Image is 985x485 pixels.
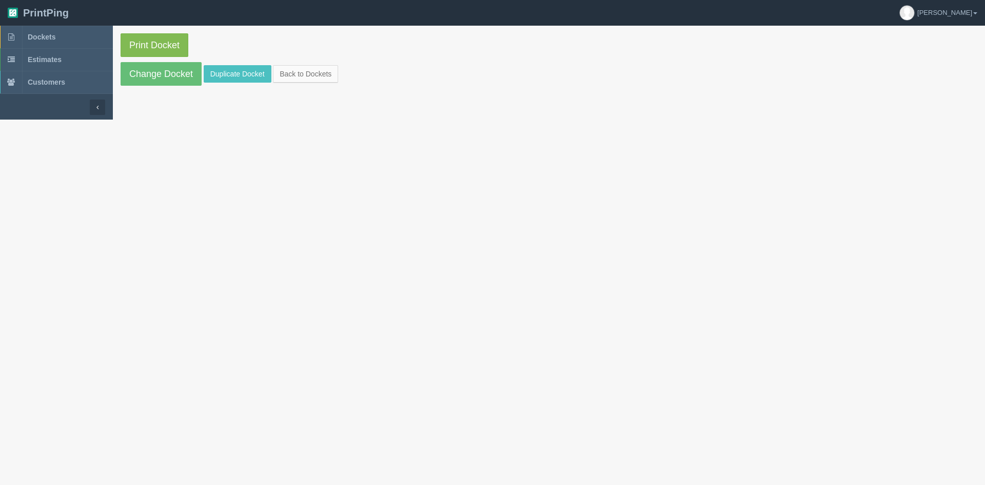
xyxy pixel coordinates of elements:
[900,6,914,20] img: avatar_default-7531ab5dedf162e01f1e0bb0964e6a185e93c5c22dfe317fb01d7f8cd2b1632c.jpg
[204,65,271,83] a: Duplicate Docket
[8,8,18,18] img: logo-3e63b451c926e2ac314895c53de4908e5d424f24456219fb08d385ab2e579770.png
[28,78,65,86] span: Customers
[121,33,188,57] a: Print Docket
[28,55,62,64] span: Estimates
[273,65,338,83] a: Back to Dockets
[28,33,55,41] span: Dockets
[121,62,202,86] a: Change Docket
